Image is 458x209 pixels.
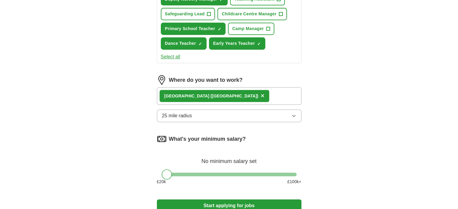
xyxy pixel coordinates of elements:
[165,11,205,17] span: Safeguarding Lead
[261,92,264,99] span: ×
[210,94,258,98] span: ([GEOGRAPHIC_DATA])
[217,8,287,20] button: Childcare Centre Manager
[157,109,301,122] button: 25 mile radius
[228,23,274,35] button: Camp Manager
[232,26,264,32] span: Camp Manager
[165,40,196,47] span: Dance Teacher
[162,112,192,119] span: 25 mile radius
[198,41,202,46] span: ✓
[213,40,255,47] span: Early Years Teacher
[161,23,226,35] button: Primary School Teacher✓
[209,37,265,50] button: Early Years Teacher✓
[161,8,215,20] button: Safeguarding Lead
[157,134,167,144] img: salary.png
[157,151,301,165] div: No minimum salary set
[287,179,301,185] span: £ 100 k+
[257,41,261,46] span: ✓
[261,91,264,100] button: ×
[157,75,167,85] img: location.png
[161,37,207,50] button: Dance Teacher✓
[164,94,210,98] strong: [GEOGRAPHIC_DATA]
[157,179,166,185] span: £ 20 k
[169,76,243,84] label: Where do you want to work?
[161,53,180,60] button: Select all
[169,135,246,143] label: What's your minimum salary?
[165,26,215,32] span: Primary School Teacher
[222,11,276,17] span: Childcare Centre Manager
[217,27,221,32] span: ✓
